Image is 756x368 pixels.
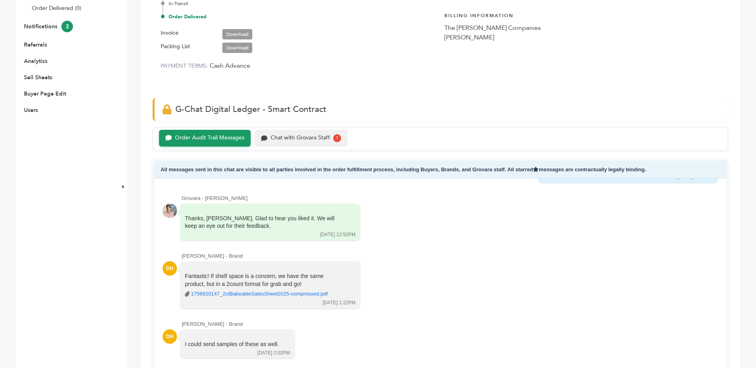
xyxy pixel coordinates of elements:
[24,90,66,98] a: Buyer Page Edit
[182,253,718,260] div: [PERSON_NAME] - Brand
[182,321,718,328] div: [PERSON_NAME] - Brand
[444,23,720,33] div: The [PERSON_NAME] Companies
[24,57,47,65] a: Analytics
[185,341,279,348] div: I could send samples of these as well.
[24,106,38,114] a: Users
[32,4,81,12] a: Order Delivered (0)
[323,299,355,306] div: [DATE] 1:22PM
[24,41,47,49] a: Referrals
[185,215,344,230] div: Thanks, [PERSON_NAME]. Glad to hear you liked it. We will keep an eye out for their feedback.
[210,61,250,70] span: Cash Advance
[185,272,344,298] div: Fantastic! If shelf space is a concern, we have the same product, but in a 2count format for grab...
[333,134,341,142] div: 1
[161,28,179,38] label: Invoice
[163,329,177,344] div: DH
[257,350,290,356] div: [DATE] 2:02PM
[271,135,330,141] div: Chat with Grovara Staff
[163,13,436,20] div: Order Delivered
[444,33,720,42] div: [PERSON_NAME]
[163,261,177,276] div: DH
[182,195,718,202] div: Grovara - [PERSON_NAME]
[24,74,52,81] a: Sell Sheets
[155,161,726,179] div: All messages sent in this chat are visible to all parties involved in the order fulfillment proce...
[161,62,208,70] label: PAYMENT TERMS:
[222,29,252,39] a: Download
[191,290,328,298] a: 1756920147_2ctBakeableSalesSheet2025-compressed.pdf
[24,23,73,30] a: Notifications2
[61,21,73,32] span: 2
[175,135,244,141] div: Order Audit Trail Messages
[161,42,190,51] label: Packing List
[222,43,252,53] a: Download
[320,231,355,238] div: [DATE] 12:52PM
[444,6,720,23] h4: Billing Information
[175,104,326,115] span: G-Chat Digital Ledger - Smart Contract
